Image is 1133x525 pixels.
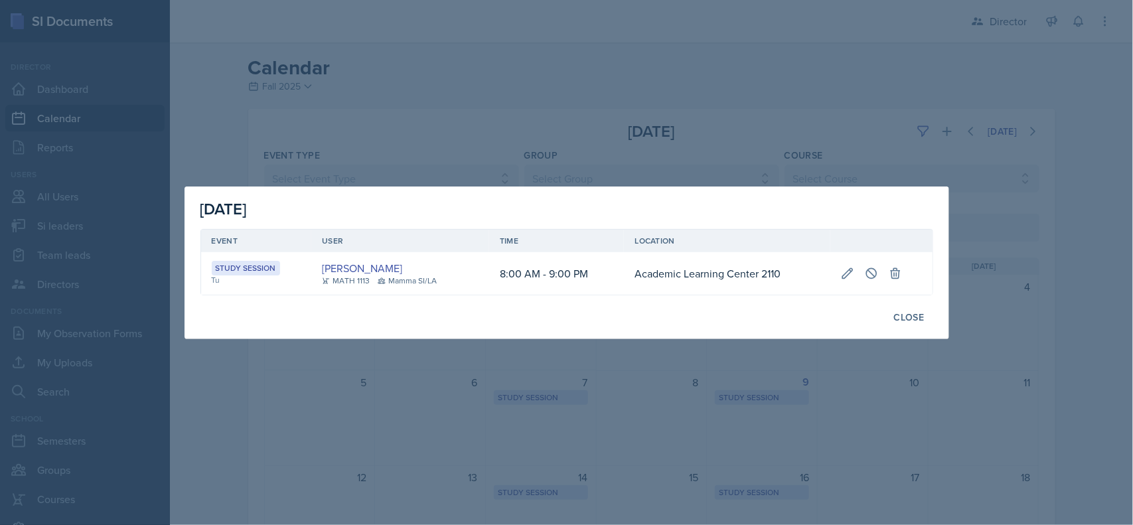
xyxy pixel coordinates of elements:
[212,274,301,286] div: Tu
[378,275,437,287] div: Mamma SI/LA
[311,230,489,252] th: User
[200,197,933,221] div: [DATE]
[885,306,933,329] button: Close
[322,260,402,276] a: [PERSON_NAME]
[489,230,625,252] th: Time
[212,261,280,275] div: Study Session
[624,252,830,295] td: Academic Learning Center 2110
[201,230,312,252] th: Event
[624,230,830,252] th: Location
[489,252,625,295] td: 8:00 AM - 9:00 PM
[322,275,370,287] div: MATH 1113
[894,312,925,323] div: Close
